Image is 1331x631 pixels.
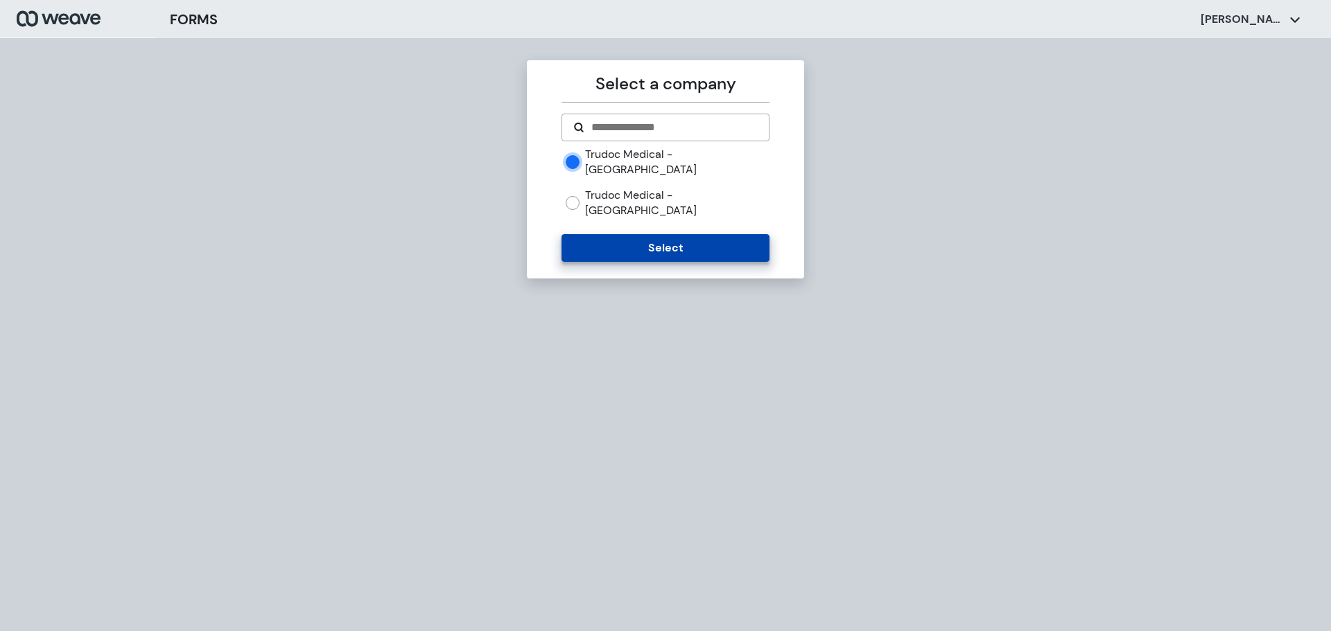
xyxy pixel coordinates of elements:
[562,71,769,96] p: Select a company
[1201,12,1284,27] p: [PERSON_NAME]
[590,119,757,136] input: Search
[585,188,769,217] label: Trudoc Medical - [GEOGRAPHIC_DATA]
[170,9,218,30] h3: FORMS
[562,234,769,262] button: Select
[585,147,769,177] label: Trudoc Medical - [GEOGRAPHIC_DATA]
